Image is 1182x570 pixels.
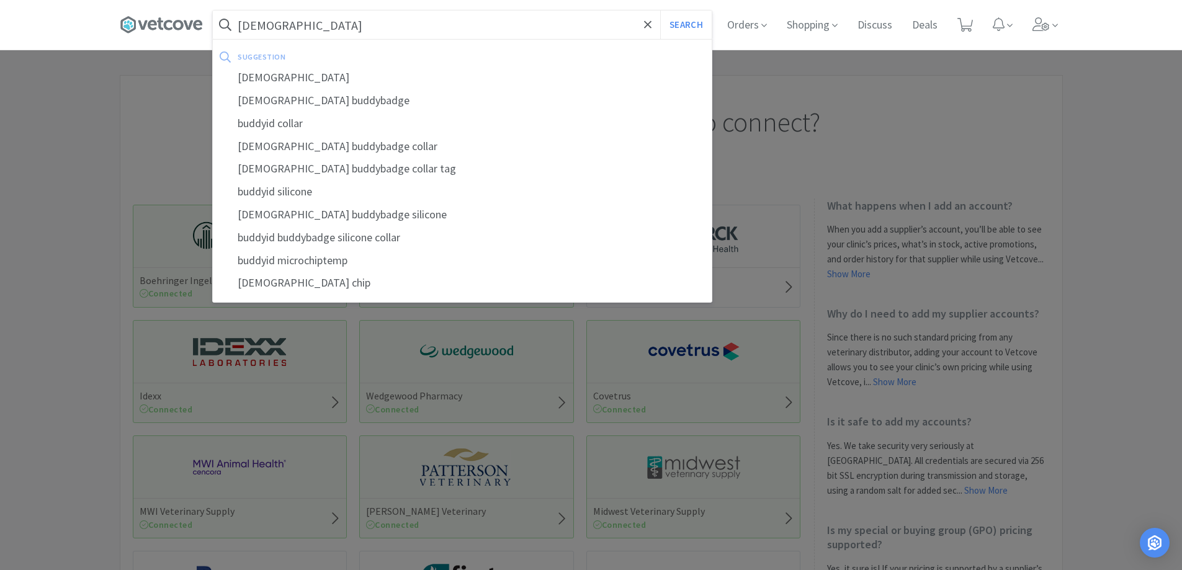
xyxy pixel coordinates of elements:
div: [DEMOGRAPHIC_DATA] buddybadge collar tag [213,158,712,180]
a: Deals [907,20,942,31]
div: [DEMOGRAPHIC_DATA] buddybadge collar [213,135,712,158]
div: buddyid collar [213,112,712,135]
div: buddyid buddybadge silicone collar [213,226,712,249]
button: Search [660,11,712,39]
div: [DEMOGRAPHIC_DATA] buddybadge [213,89,712,112]
div: Open Intercom Messenger [1140,528,1170,558]
div: [DEMOGRAPHIC_DATA] chip [213,272,712,295]
div: buddyid microchiptemp [213,249,712,272]
div: [DEMOGRAPHIC_DATA] [213,66,712,89]
a: Discuss [853,20,897,31]
input: Search by item, sku, manufacturer, ingredient, size... [213,11,712,39]
div: buddyid silicone [213,180,712,203]
div: suggestion [238,47,495,66]
div: [DEMOGRAPHIC_DATA] buddybadge silicone [213,203,712,226]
